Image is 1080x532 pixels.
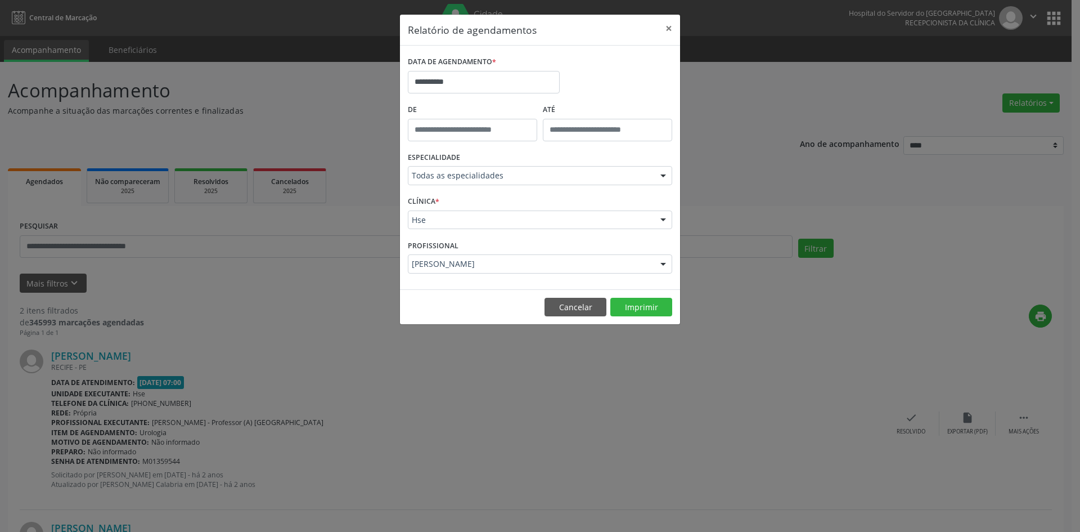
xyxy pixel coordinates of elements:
[408,149,460,167] label: ESPECIALIDADE
[408,193,439,211] label: CLÍNICA
[412,170,649,181] span: Todas as especialidades
[543,101,672,119] label: ATÉ
[658,15,680,42] button: Close
[412,214,649,226] span: Hse
[408,237,458,254] label: PROFISSIONAL
[412,258,649,270] span: [PERSON_NAME]
[408,53,496,71] label: DATA DE AGENDAMENTO
[610,298,672,317] button: Imprimir
[408,23,537,37] h5: Relatório de agendamentos
[544,298,606,317] button: Cancelar
[408,101,537,119] label: De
